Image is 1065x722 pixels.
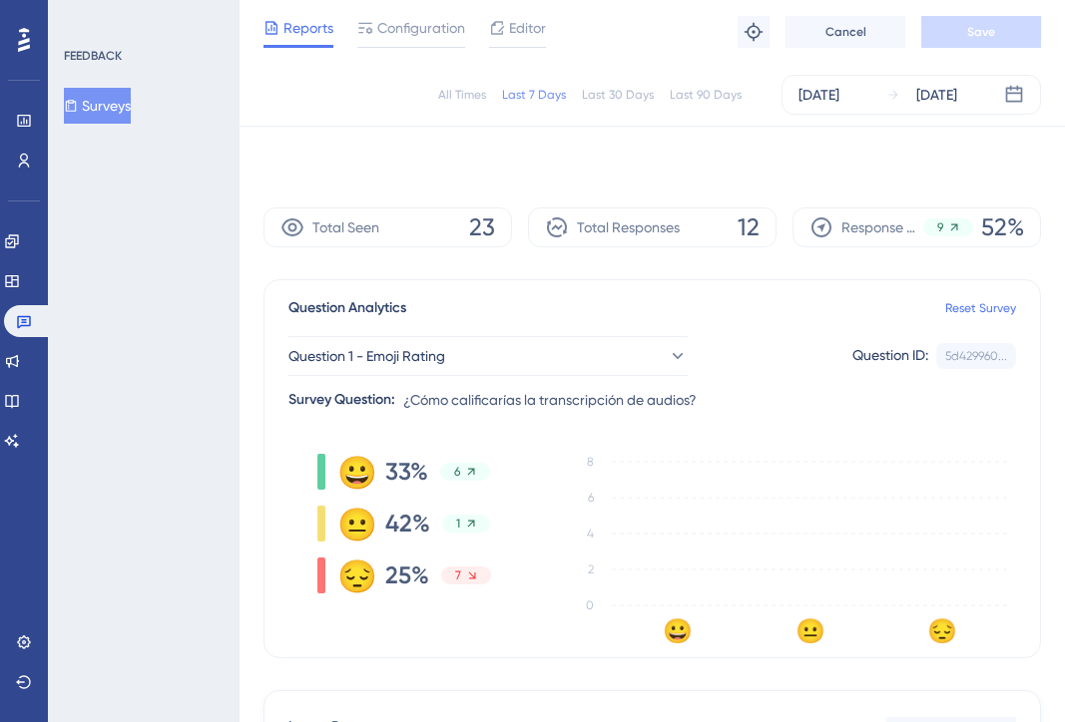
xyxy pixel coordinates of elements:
div: 😔 [337,559,369,591]
span: Editor [509,16,546,40]
span: 9 [937,219,943,235]
tspan: 2 [588,562,594,576]
button: Surveys [64,88,131,124]
button: Save [921,16,1041,48]
span: ¿Cómo calificarías la transcripción de audios? [403,388,697,412]
span: 42% [385,508,430,540]
div: All Times [438,87,486,103]
div: [DATE] [799,83,839,107]
button: Question 1 - Emoji Rating [288,336,688,376]
span: 52% [981,211,1024,243]
tspan: 4 [587,527,594,541]
span: 25% [385,559,429,591]
span: 12 [738,211,760,243]
span: 23 [469,211,495,243]
span: Total Seen [312,215,379,239]
div: Last 90 Days [670,87,742,103]
div: Question ID: [852,343,928,369]
div: Last 7 Days [502,87,566,103]
div: 😐 [337,508,369,540]
tspan: 6 [588,491,594,505]
div: 😀 [337,456,369,488]
span: 6 [454,464,460,480]
span: Total Responses [577,215,680,239]
tspan: 8 [587,455,594,469]
span: 1 [456,516,460,532]
span: Configuration [377,16,465,40]
div: Last 30 Days [582,87,654,103]
span: Question Analytics [288,296,406,320]
span: 33% [385,456,428,488]
div: 5d429960... [945,348,1007,364]
div: [DATE] [916,83,957,107]
text: 😀 [663,616,693,645]
tspan: 0 [586,598,594,612]
text: 😔 [927,616,957,645]
span: Cancel [825,24,866,40]
text: 😐 [796,616,825,645]
span: Question 1 - Emoji Rating [288,344,445,368]
button: Cancel [786,16,905,48]
a: Reset Survey [945,300,1016,316]
span: Response Rate [841,215,915,239]
div: FEEDBACK [64,48,122,64]
span: 7 [455,567,461,583]
div: Survey Question: [288,388,395,412]
span: Save [967,24,995,40]
span: Reports [283,16,333,40]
